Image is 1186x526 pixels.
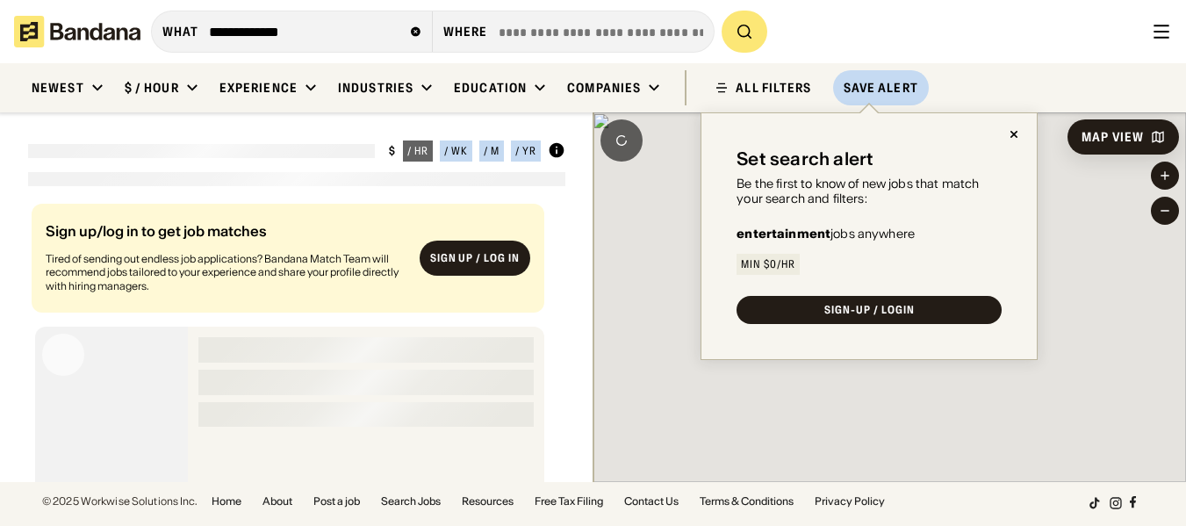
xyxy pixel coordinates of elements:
[338,80,413,96] div: Industries
[430,251,520,265] div: Sign up / Log in
[736,82,811,94] div: ALL FILTERS
[389,144,396,158] div: $
[1082,131,1144,143] div: Map View
[462,496,514,507] a: Resources
[824,305,914,315] div: SIGN-UP / LOGIN
[407,146,428,156] div: / hr
[14,16,140,47] img: Bandana logotype
[624,496,679,507] a: Contact Us
[454,80,527,96] div: Education
[844,80,918,96] div: Save Alert
[46,252,406,293] div: Tired of sending out endless job applications? Bandana Match Team will recommend jobs tailored to...
[737,227,915,240] div: jobs anywhere
[443,24,488,40] div: Where
[515,146,536,156] div: / yr
[28,197,565,482] div: grid
[313,496,360,507] a: Post a job
[444,146,468,156] div: / wk
[484,146,500,156] div: / m
[125,80,179,96] div: $ / hour
[212,496,241,507] a: Home
[262,496,292,507] a: About
[162,24,198,40] div: what
[737,177,1002,206] div: Be the first to know of new jobs that match your search and filters:
[381,496,441,507] a: Search Jobs
[567,80,641,96] div: Companies
[700,496,794,507] a: Terms & Conditions
[219,80,298,96] div: Experience
[32,80,84,96] div: Newest
[737,226,830,241] b: entertainment
[815,496,885,507] a: Privacy Policy
[46,224,406,252] div: Sign up/log in to get job matches
[741,259,795,270] div: Min $0/hr
[535,496,603,507] a: Free Tax Filing
[42,496,198,507] div: © 2025 Workwise Solutions Inc.
[737,148,873,169] div: Set search alert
